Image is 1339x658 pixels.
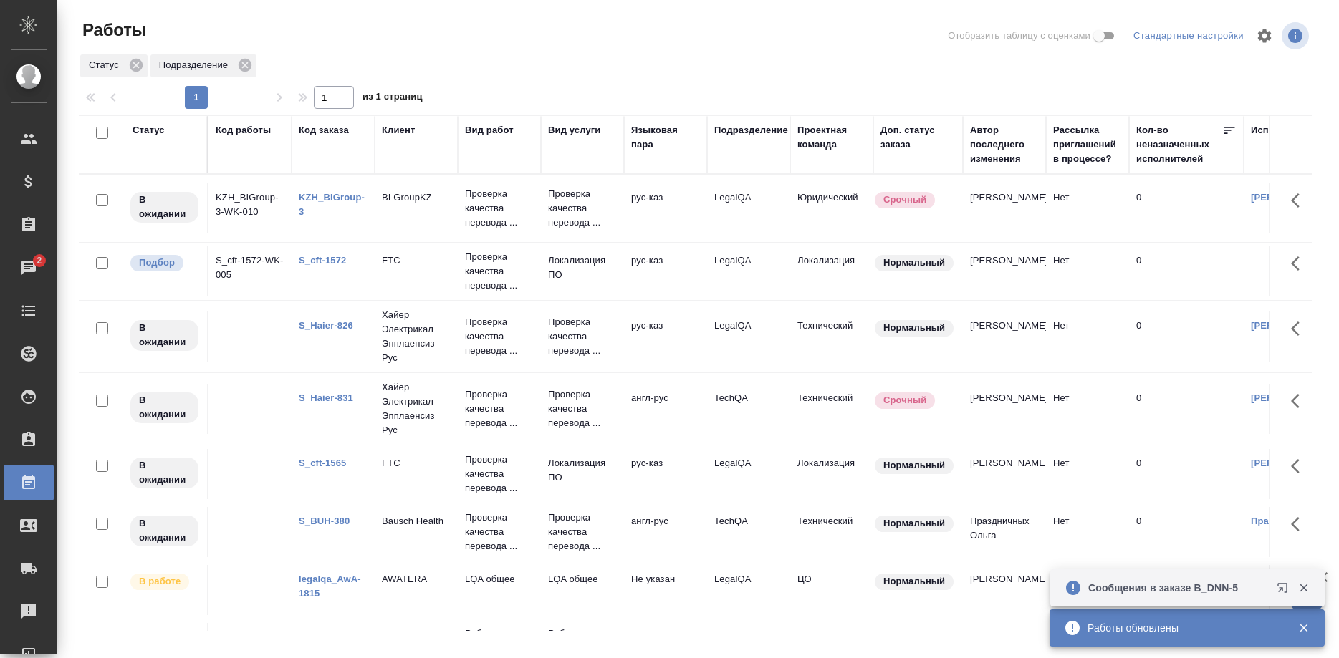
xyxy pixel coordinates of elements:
td: 0 [1129,246,1244,296]
td: ЦО [790,565,873,615]
a: S_BUH-380 [299,516,350,526]
a: 2 [4,250,54,286]
p: Нормальный [883,321,945,335]
span: из 1 страниц [363,88,423,109]
p: В ожидании [139,393,190,422]
div: Код заказа [299,123,349,137]
td: Технический [790,311,873,362]
div: Исполнитель назначен, приступать к работе пока рано [129,319,200,352]
button: Открыть в новой вкладке [1268,574,1302,608]
td: [PERSON_NAME] [963,384,1046,434]
td: S_cft-1572-WK-005 [208,246,292,296]
div: Языковая пара [631,123,700,152]
p: AWATERA [382,572,451,586]
td: Нет [1046,384,1129,434]
td: [PERSON_NAME] [963,183,1046,233]
div: Исполнитель выполняет работу [129,630,200,649]
td: Праздничных Ольга [963,507,1046,557]
span: Настроить таблицу [1247,19,1282,53]
p: FTC [382,253,451,268]
a: S_Haier-831 [299,392,353,403]
p: Проверка качества перевода ... [548,387,617,430]
div: Рассылка приглашений в процессе? [1053,123,1122,166]
p: Сообщения в заказе B_DNN-5 [1088,581,1267,595]
button: Здесь прячутся важные кнопки [1282,449,1317,483]
a: KZH_BIGroup-3 [299,192,365,217]
td: LegalQA [707,246,790,296]
a: S_cft-1572 [299,255,346,266]
p: В ожидании [139,458,190,487]
p: Подразделение [159,58,233,72]
p: Проверка качества перевода ... [548,187,617,230]
div: Статус [80,54,148,77]
td: англ-рус [624,507,707,557]
button: Закрыть [1289,621,1318,634]
div: Исполнитель назначен, приступать к работе пока рано [129,190,200,224]
div: Доп. статус заказа [880,123,956,152]
p: В ожидании [139,321,190,349]
span: Работы [79,19,146,42]
p: Проверка качества перевода ... [465,453,534,495]
td: Не указан [624,565,707,615]
td: Локализация [790,246,873,296]
td: LegalQA [707,311,790,362]
td: 0 [1129,183,1244,233]
p: Проверка качества перевода ... [465,387,534,430]
div: split button [1130,25,1247,47]
td: 0 [1129,384,1244,434]
p: Bausch Health [382,514,451,528]
div: Автор последнего изменения [970,123,1039,166]
div: Вид услуги [548,123,601,137]
span: 2 [28,253,50,268]
td: [PERSON_NAME] [963,449,1046,499]
td: [PERSON_NAME] [963,565,1046,615]
td: англ-рус [624,384,707,434]
p: Локализация ПО [548,456,617,485]
p: В ожидании [139,516,190,545]
p: Статус [89,58,124,72]
p: Нормальный [883,516,945,531]
div: Код работы [216,123,271,137]
p: Нормальный [883,458,945,473]
p: Срочный [883,393,926,407]
td: Нет [1046,183,1129,233]
td: Юридический [790,183,873,233]
td: 0 [1129,507,1244,557]
p: Хайер Электрикал Эпплаенсиз Рус [382,380,451,437]
td: [PERSON_NAME] [963,311,1046,362]
div: Исполнитель [1251,123,1314,137]
p: Срочный [883,193,926,207]
p: Проверка качества перевода ... [465,187,534,230]
td: TechQA [707,507,790,557]
p: Подбор [139,256,175,270]
p: Локализация ПО [548,253,617,282]
p: AWATERA [382,630,451,644]
p: Нормальный [883,574,945,589]
div: Вид работ [465,123,514,137]
td: LegalQA [707,449,790,499]
a: [PERSON_NAME] [1251,320,1330,331]
td: Технический [790,507,873,557]
td: Нет [1046,507,1129,557]
div: Подразделение [150,54,256,77]
button: Здесь прячутся важные кнопки [1282,384,1317,418]
span: Посмотреть информацию [1282,22,1312,49]
button: Здесь прячутся важные кнопки [1282,565,1317,599]
td: 0 [1129,311,1244,362]
a: legalqa_AwA-1815 [299,574,361,599]
p: В работе [139,574,181,589]
button: Здесь прячутся важные кнопки [1282,246,1317,281]
p: LQA общее [548,572,617,586]
td: Нет [1046,565,1129,615]
div: Кол-во неназначенных исполнителей [1136,123,1222,166]
td: TechQA [707,384,790,434]
p: BI GroupKZ [382,190,451,205]
button: Здесь прячутся важные кнопки [1282,311,1317,346]
a: S_Haier-826 [299,320,353,331]
td: Нет [1046,449,1129,499]
button: Здесь прячутся важные кнопки [1282,507,1317,541]
td: LegalQA [707,183,790,233]
td: Локализация [790,449,873,499]
td: Нет [1046,311,1129,362]
div: Можно подбирать исполнителей [129,253,200,273]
